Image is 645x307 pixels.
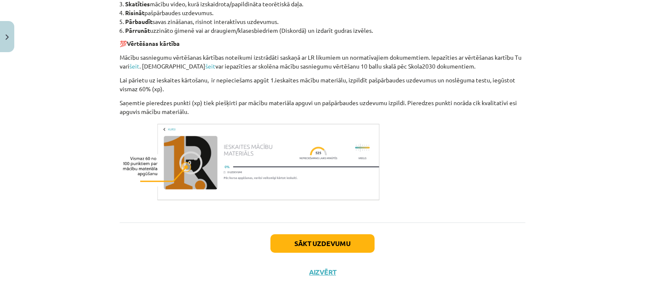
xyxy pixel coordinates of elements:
strong: Vērtēšanas kārtība [127,40,180,47]
button: Aizvērt [307,268,338,276]
p: Mācību sasniegumu vērtēšanas kārtības noteikumi izstrādāti saskaņā ar LR likumiem un normatīvajie... [120,53,525,71]
strong: Pārbaudīt [125,18,152,25]
a: šeit [129,62,139,70]
p: Lai pārietu uz ieskaites kārtošanu, ir nepieciešams apgūt 1.ieskaites mācību materiālu, izpildīt ... [120,76,525,93]
button: Sākt uzdevumu [270,234,375,253]
li: pašpārbaudes uzdevumus. [125,8,525,17]
p: 💯 [120,39,525,48]
li: uzzināto ģimenē vai ar draugiem/klasesbiedriem (Diskordā) un izdarīt gudras izvēles. [125,26,525,35]
li: savas zināšanas, risinot interaktīvus uzdevumus. [125,17,525,26]
strong: Risināt [125,9,144,16]
strong: Pārrunāt [125,26,150,34]
a: šeit [205,62,215,70]
img: icon-close-lesson-0947bae3869378f0d4975bcd49f059093ad1ed9edebbc8119c70593378902aed.svg [5,34,9,40]
p: Saņemtie pieredzes punkti (xp) tiek piešķirti par mācību materiāla apguvi un pašpārbaudes uzdevum... [120,98,525,116]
